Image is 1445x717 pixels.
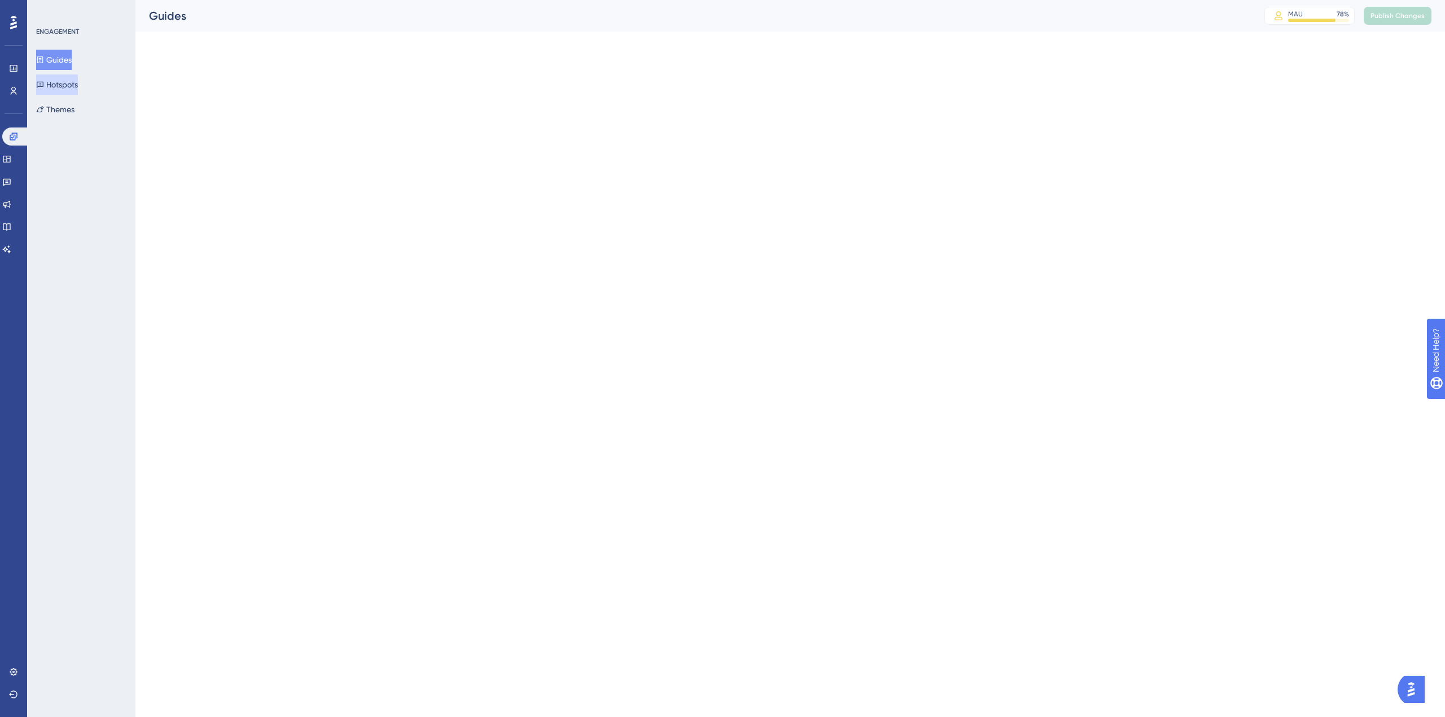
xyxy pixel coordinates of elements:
iframe: UserGuiding AI Assistant Launcher [1398,672,1431,706]
button: Themes [36,99,75,120]
button: Guides [36,50,72,70]
button: Publish Changes [1364,7,1431,25]
div: MAU [1288,10,1303,19]
div: Guides [149,8,1236,24]
span: Publish Changes [1370,11,1425,20]
button: Hotspots [36,74,78,95]
div: ENGAGEMENT [36,27,79,36]
span: Need Help? [27,3,71,16]
div: 78 % [1337,10,1349,19]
